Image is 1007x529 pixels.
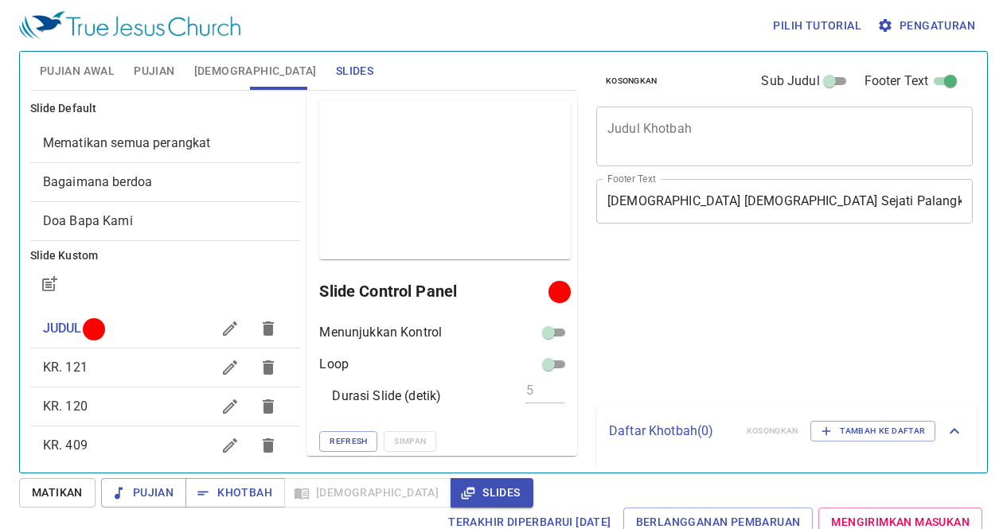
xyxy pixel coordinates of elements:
div: KR. 121 [30,348,301,387]
div: Doa Bapa Kami [30,202,301,240]
span: JUDUL [43,321,82,336]
div: Daftar Khotbah(0)KosongkanTambah ke Daftar [596,405,977,457]
span: KR. 121 [43,360,88,375]
p: Loop [319,355,349,374]
button: Pujian [101,478,186,508]
div: JUDUL [30,309,301,348]
button: Pengaturan [874,11,982,41]
span: KR. 409 [43,438,88,453]
div: KR. 120 [30,387,301,426]
span: Footer Text [865,72,929,91]
iframe: from-child [590,240,900,399]
p: Menunjukkan Kontrol [319,323,442,342]
span: Slides [336,61,373,81]
div: Bagaimana berdoa [30,163,301,201]
h6: Slide Control Panel [319,278,554,304]
span: Pujian [134,61,174,81]
span: Matikan [32,483,83,503]
span: Kosongkan [606,74,658,88]
span: Pengaturan [880,16,975,36]
button: Khotbah [185,478,285,508]
img: True Jesus Church [19,11,240,40]
span: [DEMOGRAPHIC_DATA] [194,61,317,81]
div: Mematikan semua perangkat [30,124,301,162]
button: Refresh [319,431,377,452]
button: Pilih tutorial [767,11,868,41]
span: [object Object] [43,174,152,189]
button: Matikan [19,478,96,508]
span: Pilih tutorial [773,16,861,36]
div: KR. 409 [30,426,301,465]
span: [object Object] [43,135,211,150]
h6: Slide Default [30,100,301,118]
span: Pujian [114,483,174,503]
span: Slides [463,483,520,503]
span: Pujian Awal [40,61,115,81]
h6: Slide Kustom [30,247,301,265]
button: Slides [451,478,533,508]
button: Tambah ke Daftar [810,421,935,441]
p: Daftar Khotbah ( 0 ) [609,422,734,441]
span: KR. 120 [43,399,88,414]
p: Durasi Slide (detik) [332,387,441,406]
span: [object Object] [43,213,133,228]
span: Refresh [330,434,367,449]
button: Kosongkan [596,72,667,91]
span: Khotbah [198,483,272,503]
span: Tambah ke Daftar [821,424,925,438]
span: Sub Judul [761,72,819,91]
